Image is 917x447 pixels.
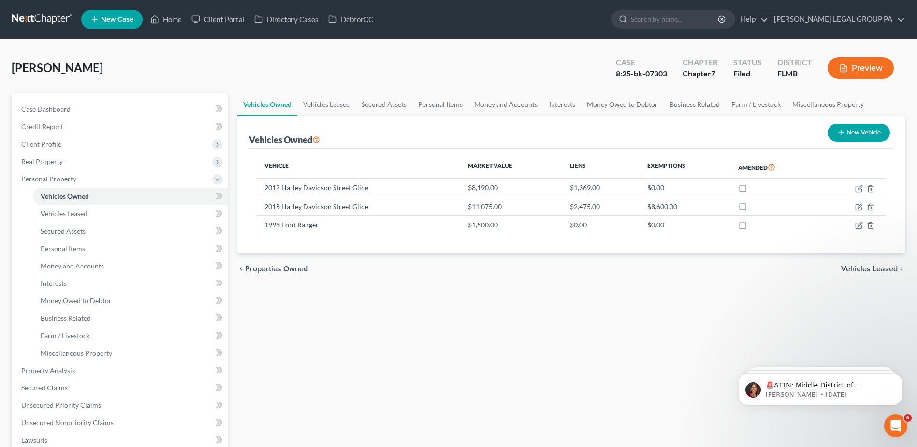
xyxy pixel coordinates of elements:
[841,265,898,273] span: Vehicles Leased
[562,216,640,234] td: $0.00
[640,156,731,179] th: Exemptions
[736,11,768,28] a: Help
[249,134,320,146] div: Vehicles Owned
[841,265,905,273] button: Vehicles Leased chevron_right
[41,349,112,357] span: Miscellaneous Property
[237,265,308,273] button: chevron_left Properties Owned
[41,227,86,235] span: Secured Assets
[356,93,412,116] a: Secured Assets
[33,223,228,240] a: Secured Assets
[33,257,228,275] a: Money and Accounts
[581,93,664,116] a: Money Owed to Debtor
[631,10,719,28] input: Search by name...
[41,209,87,218] span: Vehicles Leased
[786,93,870,116] a: Miscellaneous Property
[41,279,67,287] span: Interests
[33,240,228,257] a: Personal Items
[14,362,228,379] a: Property Analysis
[21,418,114,427] span: Unsecured Nonpriority Claims
[21,401,101,409] span: Unsecured Priority Claims
[41,314,91,322] span: Business Related
[237,265,245,273] i: chevron_left
[249,11,323,28] a: Directory Cases
[245,265,308,273] span: Properties Owned
[33,327,228,344] a: Farm / Livestock
[33,275,228,292] a: Interests
[769,11,905,28] a: [PERSON_NAME] LEGAL GROUP PA
[33,292,228,310] a: Money Owed to Debtor
[257,216,460,234] td: 1996 Ford Ranger
[21,122,63,131] span: Credit Report
[21,384,68,392] span: Secured Claims
[14,118,228,135] a: Credit Report
[323,11,378,28] a: DebtorCC
[187,11,249,28] a: Client Portal
[460,197,562,215] td: $11,075.00
[257,179,460,197] td: 2012 Harley Davidson Street Glide
[683,68,718,79] div: Chapter
[21,436,47,444] span: Lawsuits
[42,37,167,46] p: Message from Katie, sent 3w ago
[41,331,90,340] span: Farm / Livestock
[562,179,640,197] td: $1,369.00
[21,175,76,183] span: Personal Property
[468,93,543,116] a: Money and Accounts
[146,11,187,28] a: Home
[726,93,786,116] a: Farm / Livestock
[543,93,581,116] a: Interests
[460,156,562,179] th: Market Value
[14,414,228,432] a: Unsecured Nonpriority Claims
[640,216,731,234] td: $0.00
[724,353,917,421] iframe: Intercom notifications message
[664,93,726,116] a: Business Related
[33,205,228,223] a: Vehicles Leased
[733,68,762,79] div: Filed
[683,57,718,68] div: Chapter
[41,262,104,270] span: Money and Accounts
[21,140,61,148] span: Client Profile
[41,244,85,253] span: Personal Items
[898,265,905,273] i: chevron_right
[640,179,731,197] td: $0.00
[460,216,562,234] td: $1,500.00
[730,156,820,179] th: Amended
[12,60,103,74] span: [PERSON_NAME]
[733,57,762,68] div: Status
[257,156,460,179] th: Vehicle
[41,297,112,305] span: Money Owed to Debtor
[828,57,894,79] button: Preview
[14,379,228,397] a: Secured Claims
[562,156,640,179] th: Liens
[14,101,228,118] a: Case Dashboard
[33,344,228,362] a: Miscellaneous Property
[777,68,812,79] div: FLMB
[21,105,71,113] span: Case Dashboard
[616,68,667,79] div: 8:25-bk-07303
[21,157,63,165] span: Real Property
[101,16,133,23] span: New Case
[14,397,228,414] a: Unsecured Priority Claims
[237,93,297,116] a: Vehicles Owned
[460,179,562,197] td: $8,190.00
[412,93,468,116] a: Personal Items
[884,414,907,437] iframe: Intercom live chat
[257,197,460,215] td: 2018 Harley Davidson Street Glide
[904,414,912,422] span: 6
[41,192,89,200] span: Vehicles Owned
[21,366,75,374] span: Property Analysis
[562,197,640,215] td: $2,475.00
[297,93,356,116] a: Vehicles Leased
[42,28,164,113] span: 🚨ATTN: Middle District of [US_STATE] The court has added a new Credit Counseling Field that we ne...
[616,57,667,68] div: Case
[777,57,812,68] div: District
[828,124,890,142] button: New Vehicle
[33,310,228,327] a: Business Related
[640,197,731,215] td: $8,600.00
[711,69,715,78] span: 7
[33,188,228,205] a: Vehicles Owned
